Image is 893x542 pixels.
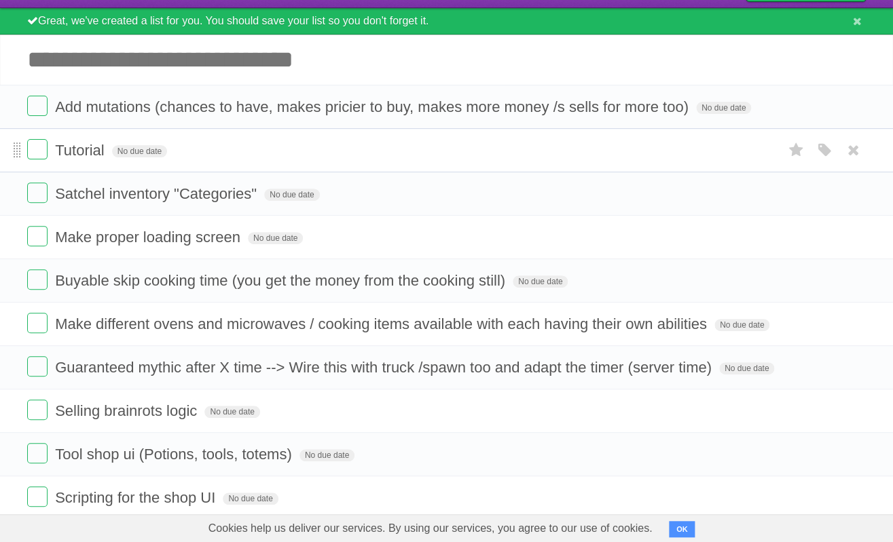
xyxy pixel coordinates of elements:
span: No due date [696,102,751,114]
label: Done [27,96,48,116]
span: Tool shop ui (Potions, tools, totems) [55,446,295,463]
label: Done [27,313,48,333]
span: No due date [714,319,769,331]
span: Buyable skip cooking time (you get the money from the cooking still) [55,272,509,289]
span: Selling brainrots logic [55,402,200,419]
span: No due date [513,275,568,288]
span: No due date [204,406,259,418]
label: Done [27,226,48,246]
span: Satchel inventory "Categories" [55,185,260,202]
label: Done [27,139,48,159]
span: Tutorial [55,142,108,159]
span: Scripting for the shop UI [55,489,219,506]
label: Star task [783,139,809,161]
span: No due date [112,145,167,157]
span: Guaranteed mythic after X time --> Wire this with truck /spawn too and adapt the timer (server time) [55,359,715,376]
span: Make proper loading screen [55,229,244,246]
span: No due date [248,232,303,244]
span: Add mutations (chances to have, makes pricier to buy, makes more money /s sells for more too) [55,98,692,115]
button: OK [669,521,695,537]
label: Done [27,443,48,463]
span: No due date [719,362,774,374]
span: Make different ovens and microwaves / cooking items available with each having their own abilities [55,315,710,332]
span: No due date [299,449,354,461]
label: Done [27,486,48,507]
span: No due date [223,492,278,505]
label: Done [27,400,48,420]
label: Done [27,269,48,290]
label: Done [27,182,48,203]
span: No due date [264,189,319,201]
label: Done [27,356,48,376]
span: Cookies help us deliver our services. By using our services, you agree to our use of cookies. [195,515,666,542]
